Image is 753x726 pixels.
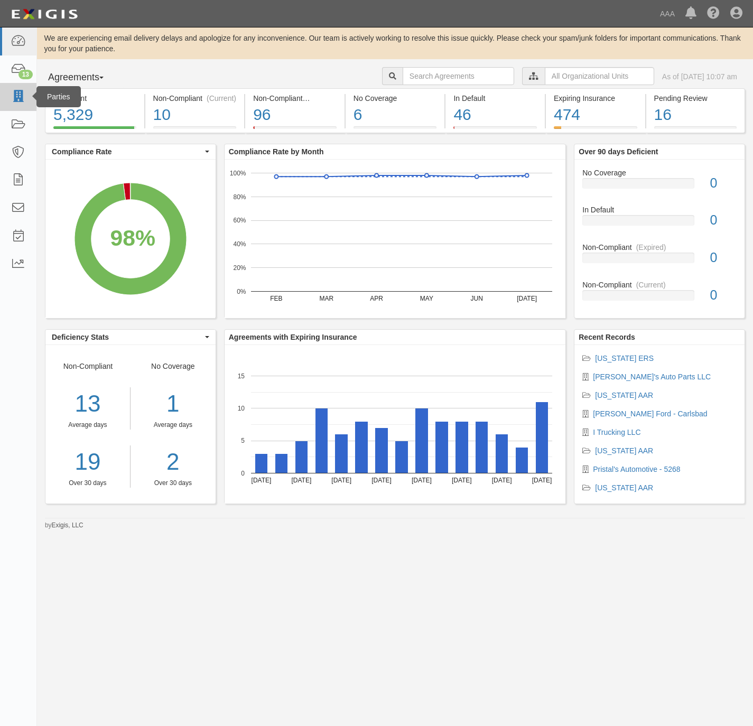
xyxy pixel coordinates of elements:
input: All Organizational Units [545,67,654,85]
b: Agreements with Expiring Insurance [229,333,357,341]
div: 0 [702,211,745,230]
a: [PERSON_NAME] Ford - Carlsbad [593,409,707,418]
text: [DATE] [452,477,472,484]
a: 19 [45,445,130,479]
div: Non-Compliant [45,361,131,488]
text: MAY [420,295,433,302]
div: Compliant [53,93,136,104]
text: [DATE] [412,477,432,484]
div: 10 [153,104,237,126]
div: In Default [453,93,537,104]
a: Non-Compliant(Current)0 [582,280,737,309]
a: Expiring Insurance474 [546,126,645,135]
text: [DATE] [291,477,311,484]
div: Pending Review [654,93,737,104]
div: No Coverage [574,167,745,178]
text: [DATE] [532,477,552,484]
div: 5,329 [53,104,136,126]
text: 40% [233,240,246,248]
div: 0 [702,174,745,193]
div: (Expired) [636,242,666,253]
a: Pending Review16 [646,126,746,135]
img: logo-5460c22ac91f19d4615b14bd174203de0afe785f0fc80cf4dbbc73dc1793850b.png [8,5,81,24]
text: MAR [319,295,333,302]
text: [DATE] [251,477,271,484]
svg: A chart. [225,160,565,318]
div: Non-Compliant (Expired) [253,93,337,104]
div: Non-Compliant [574,242,745,253]
b: Over 90 days Deficient [579,147,658,156]
div: 13 [45,387,130,421]
i: Help Center - Complianz [707,7,720,20]
div: Over 30 days [138,479,208,488]
div: 13 [18,70,33,79]
a: [US_STATE] AAR [595,483,653,492]
a: No Coverage0 [582,167,737,205]
a: I Trucking LLC [593,428,640,436]
a: Compliant5,329 [45,126,144,135]
div: Non-Compliant [574,280,745,290]
div: (Expired) [307,93,337,104]
div: No Coverage [354,93,437,104]
div: 0 [702,248,745,267]
div: 6 [354,104,437,126]
a: Non-Compliant(Current)10 [145,126,245,135]
a: [US_STATE] AAR [595,446,653,455]
text: 20% [233,264,246,272]
a: Non-Compliant(Expired)96 [245,126,345,135]
div: 16 [654,104,737,126]
div: Parties [36,86,81,107]
text: 80% [233,193,246,200]
span: Deficiency Stats [52,332,202,342]
span: Compliance Rate [52,146,202,157]
div: Expiring Insurance [554,93,637,104]
text: 15 [237,372,245,379]
a: 2 [138,445,208,479]
a: In Default46 [445,126,545,135]
div: 1 [138,387,208,421]
svg: A chart. [45,160,215,318]
text: APR [370,295,383,302]
a: Pristal's Automotive - 5268 [593,465,680,473]
div: (Current) [636,280,666,290]
button: Agreements [45,67,124,88]
div: Over 30 days [45,479,130,488]
text: 10 [237,405,245,412]
div: 474 [554,104,637,126]
a: AAA [655,3,680,24]
small: by [45,521,83,530]
text: 0% [237,287,246,295]
text: 60% [233,217,246,224]
text: [DATE] [517,295,537,302]
text: FEB [270,295,282,302]
a: [US_STATE] ERS [595,354,654,362]
div: No Coverage [131,361,216,488]
a: No Coverage6 [346,126,445,135]
button: Compliance Rate [45,144,216,159]
text: 0 [241,469,245,477]
a: [US_STATE] AAR [595,391,653,399]
a: In Default0 [582,204,737,242]
div: Non-Compliant (Current) [153,93,237,104]
div: (Current) [207,93,236,104]
div: As of [DATE] 10:07 am [662,71,737,82]
div: In Default [574,204,745,215]
text: 5 [241,437,245,444]
text: JUN [470,295,482,302]
text: 100% [230,169,246,176]
b: Recent Records [579,333,635,341]
input: Search Agreements [403,67,514,85]
text: [DATE] [371,477,392,484]
text: [DATE] [331,477,351,484]
button: Deficiency Stats [45,330,216,345]
div: 46 [453,104,537,126]
svg: A chart. [225,345,565,504]
text: [DATE] [492,477,512,484]
div: We are experiencing email delivery delays and apologize for any inconvenience. Our team is active... [37,33,753,54]
b: Compliance Rate by Month [229,147,324,156]
div: 98% [110,222,156,254]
